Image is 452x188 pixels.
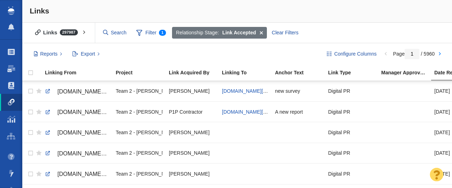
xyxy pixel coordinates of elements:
td: Digital PR [325,122,378,143]
div: A new report [275,104,322,119]
span: Links [30,7,49,15]
a: [DOMAIN_NAME][URL] [222,109,274,115]
span: Relationship Stage: [176,29,219,36]
span: [PERSON_NAME] [169,171,210,177]
td: Jim Miller [166,164,219,184]
span: Digital PR [328,129,350,136]
button: Export [69,48,104,60]
div: Team 2 - [PERSON_NAME] | [PERSON_NAME] | [PERSON_NAME]\Retrospec\Retrospec - Digital PR - The Bes... [116,125,162,140]
span: [DOMAIN_NAME][URL] [57,109,117,115]
strong: Link Accepted [222,29,256,36]
button: Reports [30,48,66,60]
div: Manager Approved Link? [381,70,434,75]
div: Team 2 - [PERSON_NAME] | [PERSON_NAME] | [PERSON_NAME]\PestPac\PestPac - Digital PR - Summer Trav... [116,104,162,119]
input: Search [100,27,130,39]
span: Filter [132,26,170,40]
a: [DOMAIN_NAME][URL] [45,127,109,139]
span: Configure Columns [334,50,377,58]
a: Link Type [328,70,381,76]
div: Anchor Text [275,70,327,75]
span: Export [81,50,95,58]
div: Linking To [222,70,274,75]
span: P1P Contractor [169,109,202,115]
td: Digital PR [325,81,378,102]
span: Page / 5960 [393,51,435,57]
td: Taylor Tomita [166,81,219,102]
span: [PERSON_NAME] [169,150,210,156]
a: [DOMAIN_NAME][URL] [45,148,109,160]
td: Jim Miller [166,143,219,163]
td: Digital PR [325,102,378,122]
a: Link Acquired By [169,70,221,76]
span: Digital PR [328,171,350,177]
span: Reports [40,50,58,58]
div: Team 2 - [PERSON_NAME] | [PERSON_NAME] | [PERSON_NAME]\Retrospec\Retrospec - Digital PR - The Bes... [116,146,162,161]
div: Linking From [45,70,115,75]
a: Linking From [45,70,115,76]
a: [DOMAIN_NAME][URL][DOMAIN_NAME] [222,88,314,94]
td: Digital PR [325,164,378,184]
span: Digital PR [328,150,350,156]
div: Link Acquired By [169,70,221,75]
td: Digital PR [325,143,378,163]
span: [PERSON_NAME] [169,88,210,94]
span: [DOMAIN_NAME][URL] [57,150,117,156]
span: Digital PR [328,109,350,115]
div: Team 2 - [PERSON_NAME] | [PERSON_NAME] | [PERSON_NAME]\PV Farm\PV Farm - Digital PR - Natural Dis... [116,84,162,99]
a: [DOMAIN_NAME][URL] [45,106,109,118]
a: Linking To [222,70,274,76]
div: Team 2 - [PERSON_NAME] | [PERSON_NAME] | [PERSON_NAME]\Retrospec\Retrospec - Digital PR - The Bes... [116,166,162,181]
span: [DOMAIN_NAME][URL] [57,130,117,136]
div: Clear Filters [268,27,302,39]
div: Project [116,70,168,75]
span: [PERSON_NAME] [169,129,210,136]
div: Link Type [328,70,381,75]
a: Manager Approved Link? [381,70,434,76]
td: Jim Miller [166,122,219,143]
span: Digital PR [328,88,350,94]
div: new survey [275,84,322,99]
a: [DOMAIN_NAME][URL][US_STATE] [45,168,109,180]
span: [DOMAIN_NAME][URL][US_STATE] [57,171,149,177]
a: Anchor Text [275,70,327,76]
td: P1P Contractor [166,102,219,122]
span: [DOMAIN_NAME][URL] [57,89,117,95]
a: [DOMAIN_NAME][URL] [45,86,109,98]
img: buzzstream_logo_iconsimple.png [8,6,14,15]
span: 1 [159,30,166,36]
button: Configure Columns [323,48,381,60]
